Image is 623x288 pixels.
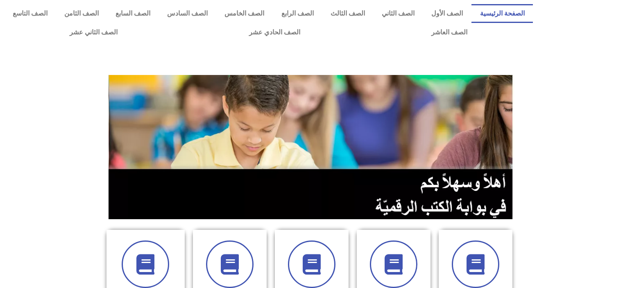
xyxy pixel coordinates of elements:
[4,23,183,42] a: الصف الثاني عشر
[423,4,471,23] a: الصف الأول
[366,23,533,42] a: الصف العاشر
[159,4,216,23] a: الصف السادس
[273,4,322,23] a: الصف الرابع
[183,23,365,42] a: الصف الحادي عشر
[322,4,373,23] a: الصف الثالث
[4,4,56,23] a: الصف التاسع
[373,4,423,23] a: الصف الثاني
[56,4,107,23] a: الصف الثامن
[216,4,273,23] a: الصف الخامس
[471,4,533,23] a: الصفحة الرئيسية
[107,4,159,23] a: الصف السابع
